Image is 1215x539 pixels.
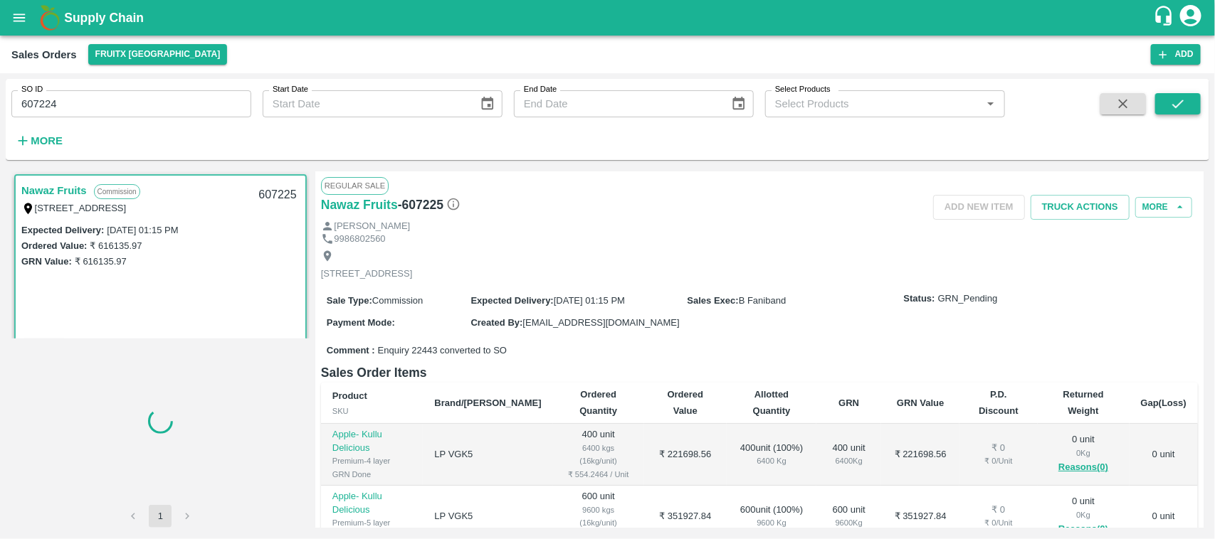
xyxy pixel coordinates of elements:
[739,295,787,306] span: B Faniband
[1135,197,1192,218] button: More
[1031,195,1130,220] button: Truck Actions
[21,84,43,95] label: SO ID
[332,454,412,467] div: Premium-4 layer
[514,90,720,117] input: End Date
[107,225,178,235] label: [DATE] 01:15 PM
[250,178,305,212] div: 607225
[273,84,308,95] label: Start Date
[321,177,389,194] span: Regular Sale
[738,442,805,468] div: 400 unit ( 100 %)
[149,505,172,528] button: page 1
[971,454,1026,467] div: ₹ 0 / Unit
[524,84,557,95] label: End Date
[3,1,36,34] button: open drawer
[120,505,201,528] nav: pagination navigation
[321,363,1198,383] h6: Sales Order Items
[579,389,617,415] b: Ordered Quantity
[88,44,228,65] button: Select DC
[828,503,870,530] div: 600 unit
[1178,3,1204,33] div: account of current user
[332,390,367,401] b: Product
[725,90,752,117] button: Choose date
[36,4,64,32] img: logo
[554,295,625,306] span: [DATE] 01:15 PM
[1141,397,1187,408] b: Gap(Loss)
[398,195,461,215] h6: - 607225
[1049,433,1118,476] div: 0 unit
[753,389,791,415] b: Allotted Quantity
[564,503,633,530] div: 9600 kgs (16kg/unit)
[522,317,679,328] span: [EMAIL_ADDRESS][DOMAIN_NAME]
[738,454,805,467] div: 6400 Kg
[644,424,727,486] td: ₹ 221698.56
[881,424,959,486] td: ₹ 221698.56
[334,233,385,246] p: 9986802560
[423,424,552,486] td: LP VGK5
[1049,447,1118,459] div: 0 Kg
[75,256,127,267] label: ₹ 616135.97
[979,389,1019,415] b: P.D. Discount
[327,295,372,306] label: Sale Type :
[897,397,944,408] b: GRN Value
[378,344,507,358] span: Enquiry 22443 converted to SO
[1049,495,1118,538] div: 0 unit
[327,344,375,358] label: Comment :
[94,184,140,199] p: Commission
[11,90,251,117] input: Enter SO ID
[971,516,1026,529] div: ₹ 0 / Unit
[332,405,412,417] div: SKU
[982,95,1000,113] button: Open
[434,397,541,408] b: Brand/[PERSON_NAME]
[1151,44,1201,65] button: Add
[21,256,72,267] label: GRN Value:
[332,468,412,481] div: GRN Done
[1153,5,1178,31] div: customer-support
[553,424,644,486] td: 400 unit
[769,95,977,113] input: Select Products
[971,503,1026,517] div: ₹ 0
[564,468,633,481] div: ₹ 554.2464 / Unit
[904,292,935,306] label: Status:
[11,129,66,153] button: More
[1049,459,1118,476] button: Reasons(0)
[1049,521,1118,538] button: Reasons(0)
[321,195,398,215] a: Nawaz Fruits
[263,90,468,117] input: Start Date
[11,46,77,64] div: Sales Orders
[738,503,805,530] div: 600 unit ( 100 %)
[334,220,410,233] p: [PERSON_NAME]
[838,397,859,408] b: GRN
[90,240,142,251] label: ₹ 616135.97
[35,203,127,213] label: [STREET_ADDRESS]
[327,317,395,328] label: Payment Mode :
[688,295,739,306] label: Sales Exec :
[564,442,633,468] div: 6400 kgs (16kg/unit)
[775,84,831,95] label: Select Products
[1130,424,1198,486] td: 0 unit
[332,428,412,454] p: Apple- Kullu Delicious
[470,317,522,328] label: Created By :
[828,454,870,467] div: 6400 Kg
[21,225,104,235] label: Expected Delivery :
[64,8,1153,28] a: Supply Chain
[64,11,144,25] b: Supply Chain
[828,516,870,529] div: 9600 Kg
[321,267,413,281] p: [STREET_ADDRESS]
[828,442,870,468] div: 400 unit
[938,292,998,306] span: GRN_Pending
[738,516,805,529] div: 9600 Kg
[21,181,87,200] a: Nawaz Fruits
[470,295,553,306] label: Expected Delivery :
[1063,389,1104,415] b: Returned Weight
[332,490,412,516] p: Apple- Kullu Delicious
[971,442,1026,455] div: ₹ 0
[31,135,63,146] strong: More
[21,240,87,251] label: Ordered Value:
[1049,508,1118,521] div: 0 Kg
[668,389,704,415] b: Ordered Value
[474,90,501,117] button: Choose date
[332,516,412,529] div: Premium-5 layer
[372,295,424,306] span: Commission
